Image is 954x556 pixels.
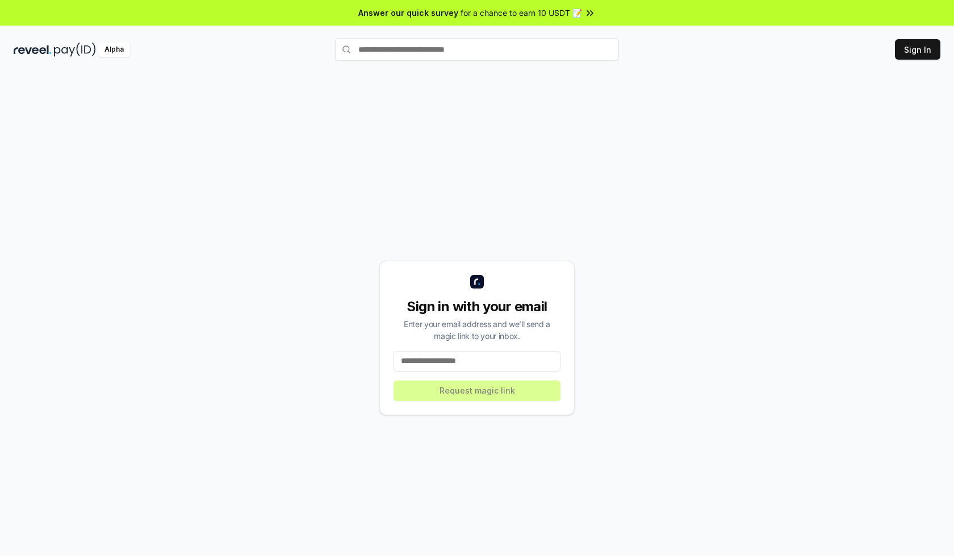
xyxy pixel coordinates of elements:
[895,39,940,60] button: Sign In
[358,7,458,19] span: Answer our quick survey
[470,275,484,289] img: logo_small
[98,43,130,57] div: Alpha
[14,43,52,57] img: reveel_dark
[461,7,582,19] span: for a chance to earn 10 USDT 📝
[394,298,560,316] div: Sign in with your email
[54,43,96,57] img: pay_id
[394,318,560,342] div: Enter your email address and we’ll send a magic link to your inbox.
